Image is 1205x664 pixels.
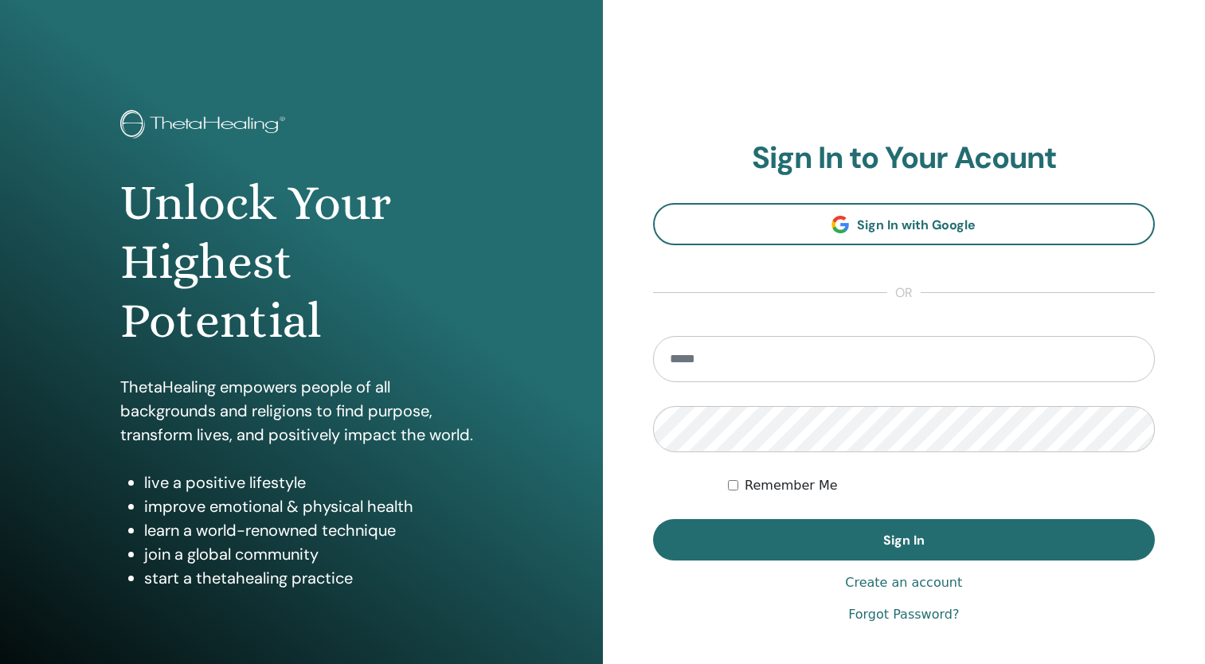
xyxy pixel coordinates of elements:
[883,532,925,549] span: Sign In
[845,573,962,592] a: Create an account
[745,476,838,495] label: Remember Me
[144,566,482,590] li: start a thetahealing practice
[120,375,482,447] p: ThetaHealing empowers people of all backgrounds and religions to find purpose, transform lives, a...
[887,283,921,303] span: or
[653,140,1156,177] h2: Sign In to Your Acount
[728,476,1155,495] div: Keep me authenticated indefinitely or until I manually logout
[653,203,1156,245] a: Sign In with Google
[144,518,482,542] li: learn a world-renowned technique
[848,605,959,624] a: Forgot Password?
[857,217,976,233] span: Sign In with Google
[120,174,482,351] h1: Unlock Your Highest Potential
[144,494,482,518] li: improve emotional & physical health
[144,542,482,566] li: join a global community
[144,471,482,494] li: live a positive lifestyle
[653,519,1156,560] button: Sign In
